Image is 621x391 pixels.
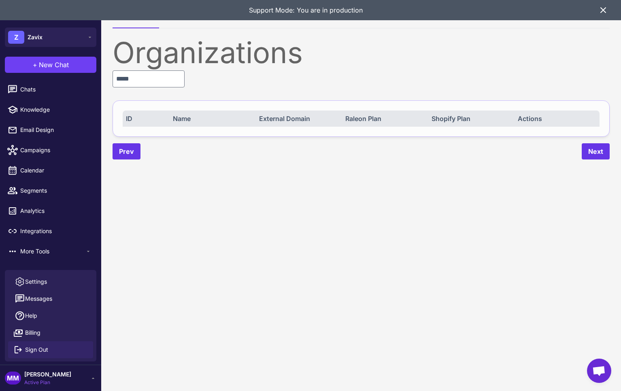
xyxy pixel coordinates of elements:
[20,125,91,134] span: Email Design
[5,28,96,47] button: ZZavix
[518,114,596,123] div: Actions
[8,341,93,358] button: Sign Out
[20,186,91,195] span: Segments
[3,142,98,159] a: Campaigns
[25,277,47,286] span: Settings
[24,370,71,379] span: [PERSON_NAME]
[33,60,37,70] span: +
[28,33,43,42] span: Zavix
[3,162,98,179] a: Calendar
[39,60,69,70] span: New Chat
[20,206,91,215] span: Analytics
[3,202,98,219] a: Analytics
[25,294,52,303] span: Messages
[113,143,140,159] button: Prev
[20,227,91,236] span: Integrations
[587,359,611,383] div: Open chat
[345,114,424,123] div: Raleon Plan
[3,121,98,138] a: Email Design
[20,247,85,256] span: More Tools
[25,311,37,320] span: Help
[25,345,48,354] span: Sign Out
[5,57,96,73] button: +New Chat
[3,81,98,98] a: Chats
[20,105,91,114] span: Knowledge
[582,143,610,159] button: Next
[126,114,165,123] div: ID
[3,223,98,240] a: Integrations
[5,372,21,385] div: MM
[432,114,510,123] div: Shopify Plan
[24,379,71,386] span: Active Plan
[3,101,98,118] a: Knowledge
[20,166,91,175] span: Calendar
[20,146,91,155] span: Campaigns
[8,31,24,44] div: Z
[25,328,40,337] span: Billing
[173,114,251,123] div: Name
[8,290,93,307] button: Messages
[20,85,91,94] span: Chats
[3,182,98,199] a: Segments
[8,307,93,324] a: Help
[113,38,610,67] div: Organizations
[259,114,338,123] div: External Domain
